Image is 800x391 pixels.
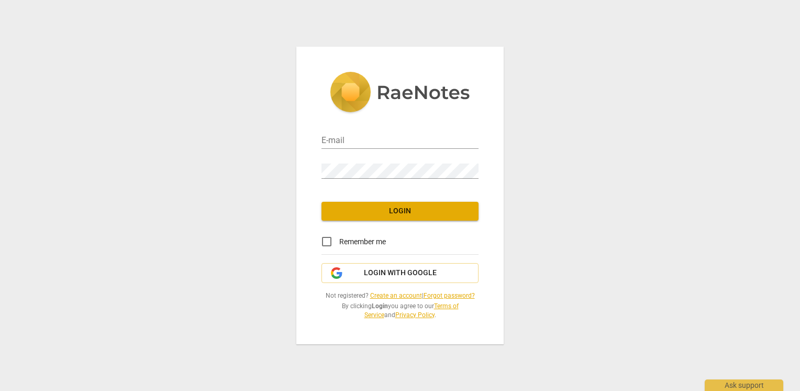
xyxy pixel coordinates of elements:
[424,292,475,299] a: Forgot password?
[321,202,479,221] button: Login
[364,302,459,319] a: Terms of Service
[339,236,386,247] span: Remember me
[321,291,479,300] span: Not registered? |
[330,72,470,115] img: 5ac2273c67554f335776073100b6d88f.svg
[395,311,435,319] a: Privacy Policy
[364,268,437,278] span: Login with Google
[705,379,783,391] div: Ask support
[321,263,479,283] button: Login with Google
[330,206,470,216] span: Login
[370,292,422,299] a: Create an account
[372,302,388,310] b: Login
[321,302,479,319] span: By clicking you agree to our and .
